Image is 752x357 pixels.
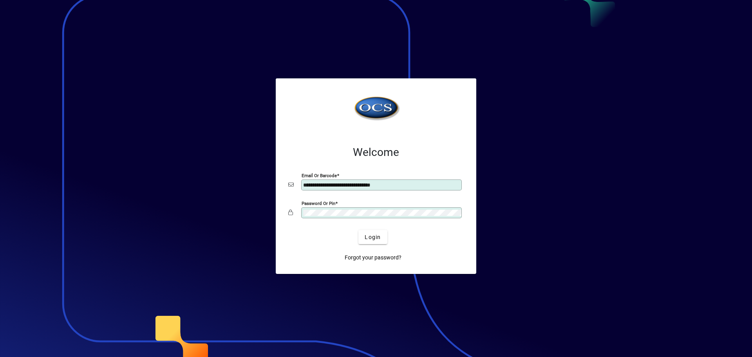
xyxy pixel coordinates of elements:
h2: Welcome [288,146,464,159]
span: Login [365,233,381,241]
mat-label: Password or Pin [302,201,335,206]
mat-label: Email or Barcode [302,173,337,178]
span: Forgot your password? [345,254,401,262]
a: Forgot your password? [342,250,405,265]
button: Login [358,230,387,244]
